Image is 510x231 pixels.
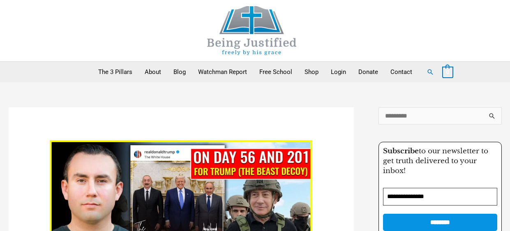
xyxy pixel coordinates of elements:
a: Shop [298,62,325,82]
a: Login [325,62,352,82]
strong: Subscribe [383,147,419,155]
a: Contact [384,62,418,82]
a: Blog [167,62,192,82]
img: Being Justified [190,6,314,55]
span: to our newsletter to get truth delivered to your inbox! [383,147,488,175]
a: Donate [352,62,384,82]
a: Free School [253,62,298,82]
span: 0 [446,69,449,75]
input: Email Address * [383,188,497,206]
a: About [138,62,167,82]
a: The 3 Pillars [92,62,138,82]
a: Watchman Report [192,62,253,82]
a: Search button [427,68,434,76]
nav: Primary Site Navigation [92,62,418,82]
a: View Shopping Cart, empty [442,68,453,76]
